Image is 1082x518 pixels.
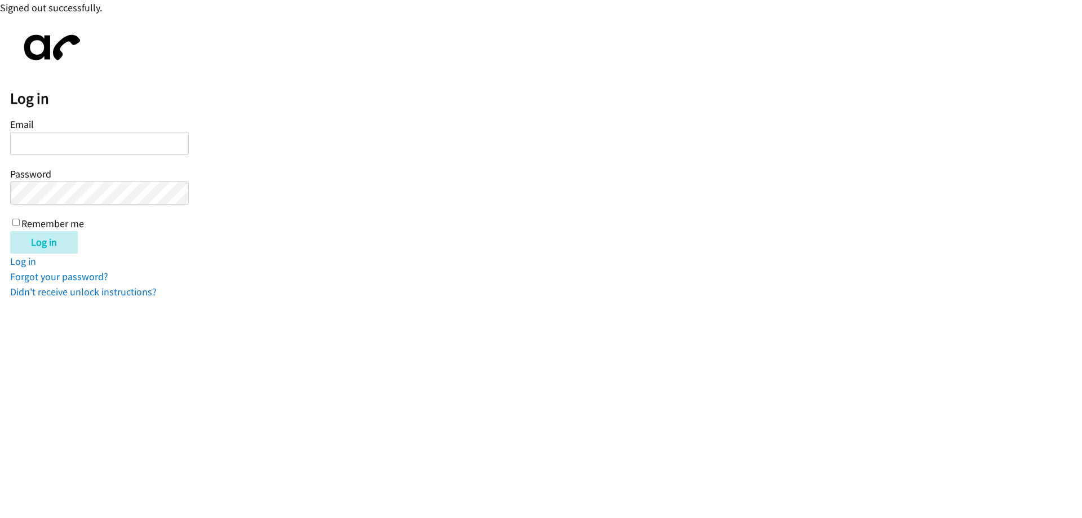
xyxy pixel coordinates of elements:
img: aphone-8a226864a2ddd6a5e75d1ebefc011f4aa8f32683c2d82f3fb0802fe031f96514.svg [10,25,89,70]
label: Email [10,118,34,131]
label: Remember me [21,217,84,230]
a: Forgot your password? [10,270,108,283]
h2: Log in [10,89,1082,108]
a: Didn't receive unlock instructions? [10,285,157,298]
a: Log in [10,255,36,268]
input: Log in [10,231,78,254]
label: Password [10,167,51,180]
